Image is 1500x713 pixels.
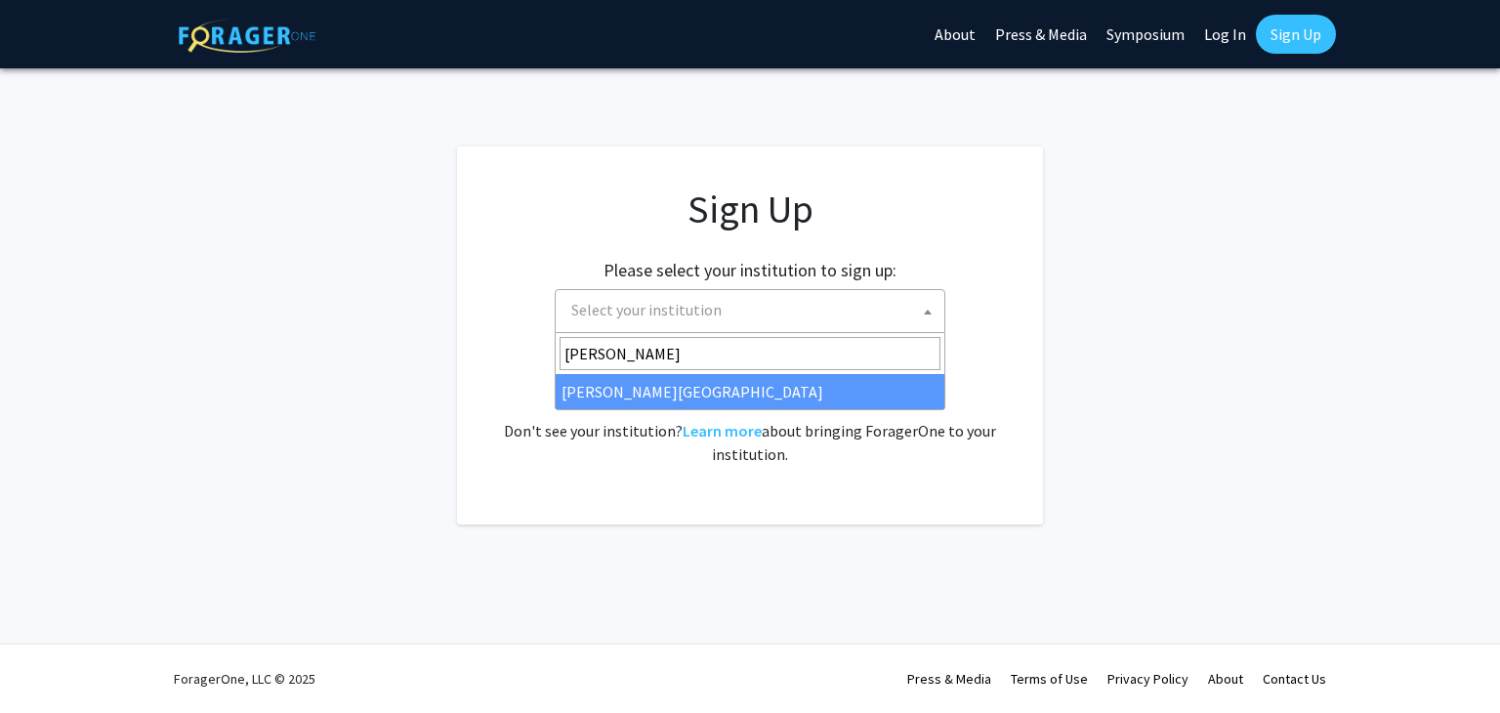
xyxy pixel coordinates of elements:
[174,645,315,713] div: ForagerOne, LLC © 2025
[1107,670,1188,688] a: Privacy Policy
[1208,670,1243,688] a: About
[907,670,991,688] a: Press & Media
[683,421,762,440] a: Learn more about bringing ForagerOne to your institution
[604,260,896,281] h2: Please select your institution to sign up:
[1256,15,1336,54] a: Sign Up
[496,186,1004,232] h1: Sign Up
[1263,670,1326,688] a: Contact Us
[556,374,944,409] li: [PERSON_NAME][GEOGRAPHIC_DATA]
[560,337,940,370] input: Search
[563,290,944,330] span: Select your institution
[1011,670,1088,688] a: Terms of Use
[571,300,722,319] span: Select your institution
[15,625,83,698] iframe: Chat
[496,372,1004,466] div: Already have an account? . Don't see your institution? about bringing ForagerOne to your institut...
[555,289,945,333] span: Select your institution
[179,19,315,53] img: ForagerOne Logo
